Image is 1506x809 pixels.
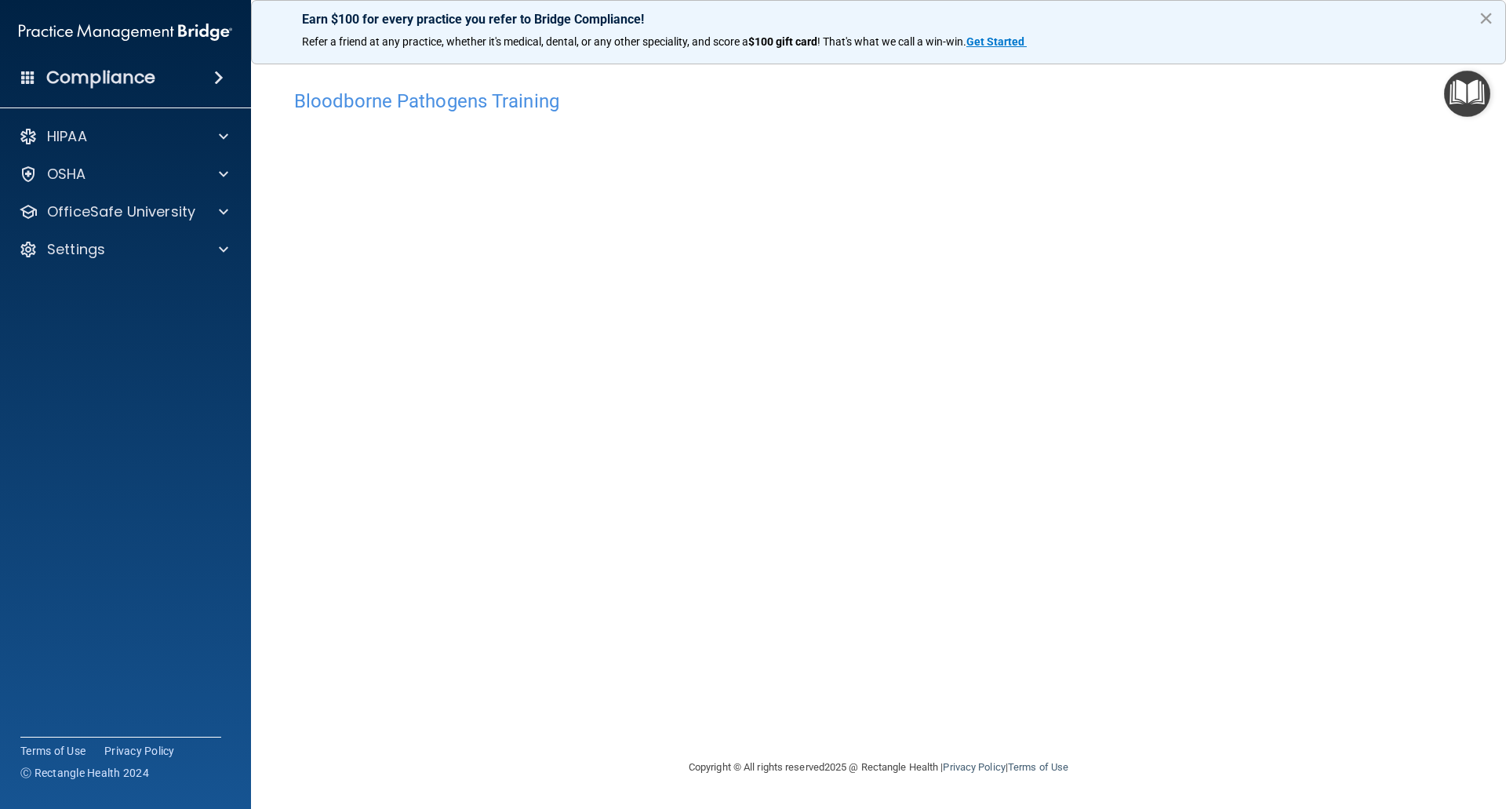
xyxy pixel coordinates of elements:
span: Ⓒ Rectangle Health 2024 [20,765,149,781]
span: Refer a friend at any practice, whether it's medical, dental, or any other speciality, and score a [302,35,748,48]
a: OfficeSafe University [19,202,228,221]
a: Settings [19,240,228,259]
div: Copyright © All rights reserved 2025 @ Rectangle Health | | [592,742,1165,793]
a: Privacy Policy [104,743,175,759]
button: Open Resource Center [1444,71,1490,117]
a: HIPAA [19,127,228,146]
strong: Get Started [966,35,1024,48]
p: HIPAA [47,127,87,146]
p: OfficeSafe University [47,202,195,221]
a: OSHA [19,165,228,184]
a: Terms of Use [1008,761,1068,773]
strong: $100 gift card [748,35,817,48]
iframe: bbp [294,120,1463,603]
p: OSHA [47,165,86,184]
a: Privacy Policy [943,761,1005,773]
span: ! That's what we call a win-win. [817,35,966,48]
h4: Compliance [46,67,155,89]
img: PMB logo [19,16,232,48]
h4: Bloodborne Pathogens Training [294,91,1463,111]
button: Close [1479,5,1493,31]
p: Earn $100 for every practice you refer to Bridge Compliance! [302,12,1455,27]
a: Get Started [966,35,1027,48]
a: Terms of Use [20,743,85,759]
p: Settings [47,240,105,259]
